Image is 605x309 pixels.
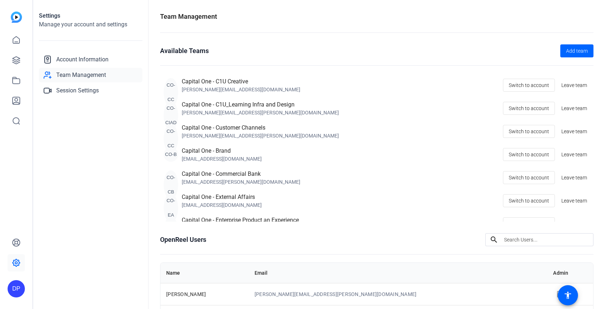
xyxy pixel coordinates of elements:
[509,217,549,231] span: Switch to account
[160,235,206,245] h1: OpenReel Users
[547,263,593,283] th: Admin
[160,46,209,56] h1: Available Teams
[558,194,590,207] button: Leave team
[182,86,300,93] div: [PERSON_NAME][EMAIL_ADDRESS][DOMAIN_NAME]
[558,148,590,161] button: Leave team
[56,71,106,79] span: Team Management
[182,178,300,186] div: [EMAIL_ADDRESS][PERSON_NAME][DOMAIN_NAME]
[503,171,555,184] button: Switch to account
[504,235,588,244] input: Search Users...
[164,147,178,162] div: CO-B
[249,263,548,283] th: Email
[558,217,590,230] button: Leave team
[56,86,99,95] span: Session Settings
[8,280,25,297] div: DP
[182,123,339,132] div: Capital One - Customer Channels
[11,12,22,23] img: blue-gradient.svg
[561,82,587,89] span: Leave team
[39,20,142,29] h2: Manage your account and settings
[164,193,178,222] div: CO-EA
[164,217,178,245] div: CO-EPAE
[39,68,142,82] a: Team Management
[509,148,549,161] span: Switch to account
[182,109,339,116] div: [PERSON_NAME][EMAIL_ADDRESS][PERSON_NAME][DOMAIN_NAME]
[503,217,555,230] button: Switch to account
[561,197,587,205] span: Leave team
[509,101,549,115] span: Switch to account
[558,79,590,92] button: Leave team
[558,102,590,115] button: Leave team
[509,194,549,208] span: Switch to account
[509,125,549,138] span: Switch to account
[503,102,555,115] button: Switch to account
[561,151,587,158] span: Leave team
[164,124,178,153] div: CO-CC
[564,291,572,300] mat-icon: accessibility
[249,283,548,305] td: [PERSON_NAME][EMAIL_ADDRESS][PERSON_NAME][DOMAIN_NAME]
[39,83,142,98] a: Session Settings
[182,132,339,139] div: [PERSON_NAME][EMAIL_ADDRESS][PERSON_NAME][DOMAIN_NAME]
[182,201,262,209] div: [EMAIL_ADDRESS][DOMAIN_NAME]
[485,235,503,244] mat-icon: search
[166,291,206,297] span: [PERSON_NAME]
[558,171,590,184] button: Leave team
[182,193,262,201] div: Capital One - External Affairs
[558,125,590,138] button: Leave team
[503,194,555,207] button: Switch to account
[182,100,339,109] div: Capital One - C1U_Learning Infra and Design
[509,171,549,184] span: Switch to account
[561,128,587,135] span: Leave team
[160,263,249,283] th: Name
[56,55,109,64] span: Account Information
[182,155,262,162] div: [EMAIL_ADDRESS][DOMAIN_NAME]
[164,170,178,199] div: CO-CB
[164,78,178,107] div: CO-CC
[561,220,587,228] span: Leave team
[566,47,588,55] span: Add team
[182,216,299,225] div: Capital One - Enterprise Product an Experience
[39,52,142,67] a: Account Information
[509,78,549,92] span: Switch to account
[503,125,555,138] button: Switch to account
[39,12,142,20] h1: Settings
[561,105,587,112] span: Leave team
[182,170,300,178] div: Capital One - Commercial Bank
[160,12,217,22] h1: Team Management
[560,44,593,57] button: Add team
[503,148,555,161] button: Switch to account
[503,79,555,92] button: Switch to account
[164,101,178,130] div: CO-CIAD
[561,174,587,182] span: Leave team
[182,77,300,86] div: Capital One - C1U Creative
[182,147,262,155] div: Capital One - Brand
